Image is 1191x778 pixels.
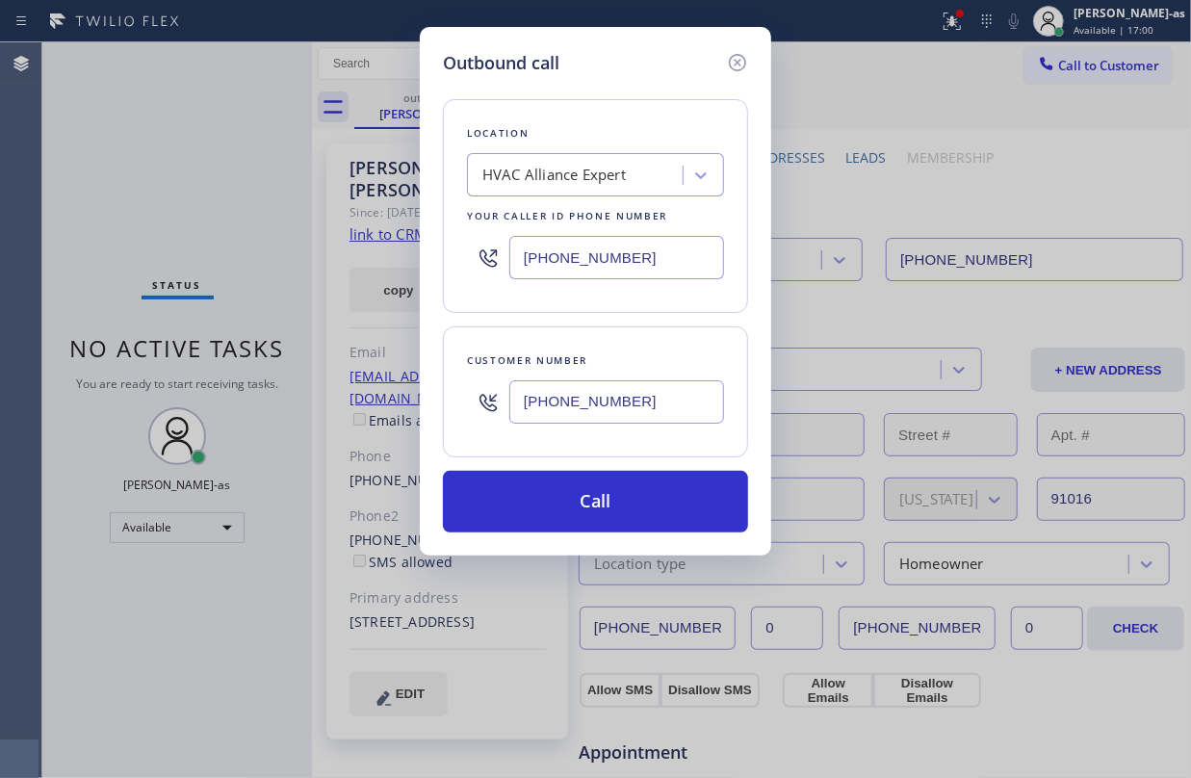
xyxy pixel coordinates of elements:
[467,123,724,143] div: Location
[509,380,724,424] input: (123) 456-7890
[443,50,559,76] h5: Outbound call
[467,206,724,226] div: Your caller id phone number
[482,165,626,187] div: HVAC Alliance Expert
[443,471,748,532] button: Call
[467,350,724,371] div: Customer number
[509,236,724,279] input: (123) 456-7890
